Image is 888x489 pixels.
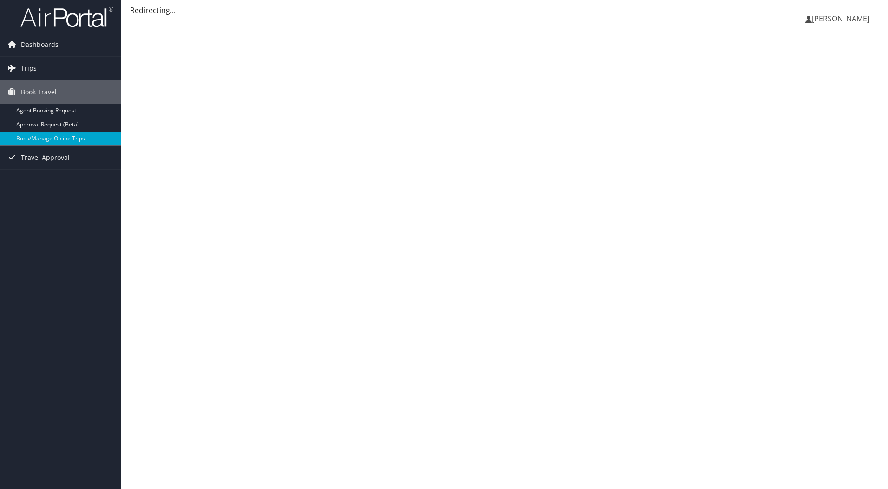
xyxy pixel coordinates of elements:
[21,80,57,104] span: Book Travel
[20,6,113,28] img: airportal-logo.png
[812,13,869,24] span: [PERSON_NAME]
[130,5,879,16] div: Redirecting...
[805,5,879,33] a: [PERSON_NAME]
[21,33,59,56] span: Dashboards
[21,57,37,80] span: Trips
[21,146,70,169] span: Travel Approval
